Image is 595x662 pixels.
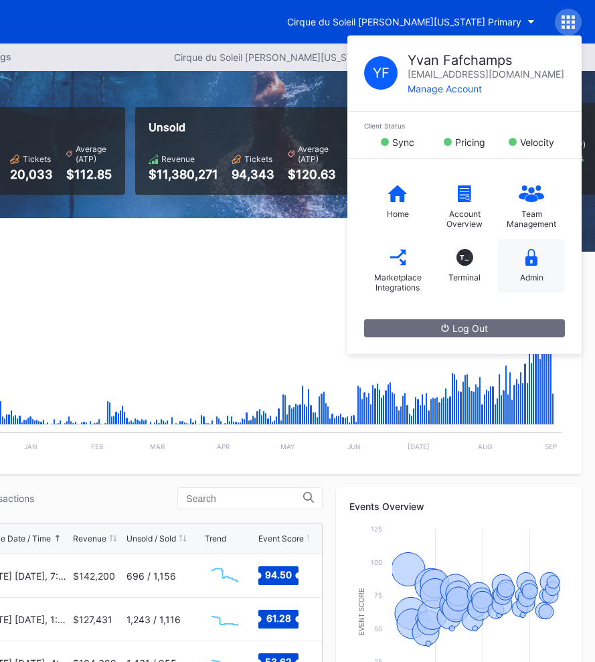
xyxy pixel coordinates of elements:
div: Tickets [23,154,51,164]
text: 100 [371,558,382,566]
div: 20,033 [10,167,53,181]
div: Home [387,209,409,219]
div: $127,431 [73,614,112,625]
div: Revenue [161,154,195,164]
div: Team Management [505,209,558,229]
div: Y F [364,56,398,90]
text: Jun [347,442,361,450]
div: Average (ATP) [76,144,112,164]
div: $142,200 [73,570,115,582]
button: Cirque du Soleil [PERSON_NAME][US_STATE] Primary [277,9,545,34]
text: Apr [217,442,230,450]
text: 61.28 [266,612,291,624]
text: Jan [24,442,37,450]
div: Velocity [520,137,554,148]
svg: Chart title [205,602,245,636]
div: Log Out [441,323,488,334]
div: Unsold [149,120,336,134]
div: T_ [456,249,473,266]
text: Aug [478,442,492,450]
div: 94,343 [232,167,274,181]
input: Search [186,493,303,504]
div: Unsold / Sold [126,533,176,544]
text: [DATE] [408,442,430,450]
div: Trend [205,533,226,544]
div: Sync [392,137,414,148]
text: 75 [374,591,382,599]
svg: Chart title [205,559,245,592]
div: Admin [520,272,543,282]
div: Revenue [73,533,106,544]
text: Event Score [358,588,365,636]
div: 1,243 / 1,116 [126,614,181,625]
div: Average (ATP) [298,144,336,164]
div: Terminal [448,272,481,282]
text: Sep [545,442,557,450]
div: $120.63 [288,167,336,181]
button: Log Out [364,319,565,337]
text: Mar [150,442,165,450]
div: $11,380,271 [149,167,218,181]
text: 94.50 [265,569,292,580]
div: Events Overview [349,501,568,512]
text: Feb [91,442,104,450]
div: Cirque du Soleil [PERSON_NAME][US_STATE] Primary 2025 [174,52,434,63]
button: Cirque du Soleil [PERSON_NAME][US_STATE] Primary 2025 [167,48,454,66]
div: Manage Account [408,83,564,94]
div: Cirque du Soleil [PERSON_NAME][US_STATE] Primary [287,16,521,27]
text: May [280,442,295,450]
div: Account Overview [438,209,491,229]
div: Yvan Fafchamps [408,52,564,68]
div: [EMAIL_ADDRESS][DOMAIN_NAME] [408,68,564,80]
div: 696 / 1,156 [126,570,176,582]
div: $112.85 [66,167,112,181]
div: Tickets [244,154,272,164]
text: 125 [371,525,382,533]
div: Marketplace Integrations [371,272,424,293]
text: 50 [374,625,382,633]
div: Pricing [455,137,485,148]
div: Client Status [364,122,565,130]
div: Event Score [258,533,304,544]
